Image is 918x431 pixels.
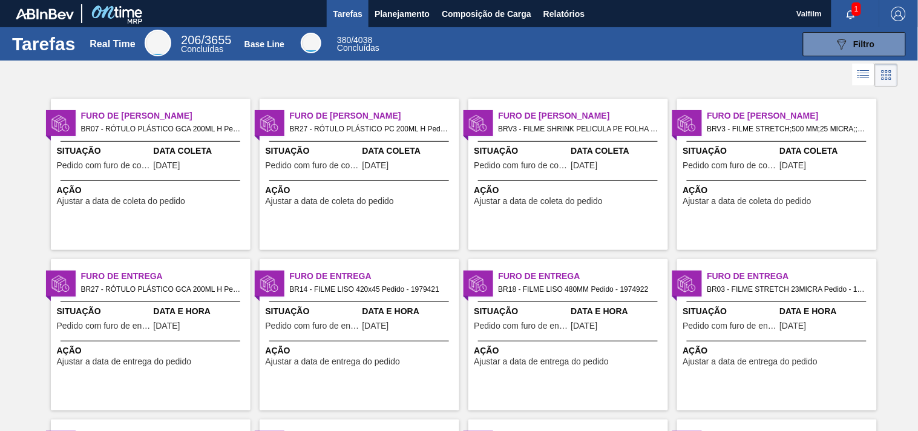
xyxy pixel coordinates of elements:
span: Ação [266,344,456,357]
span: Data e Hora [780,305,874,318]
span: Situação [266,305,359,318]
span: Situação [474,305,568,318]
span: Composição de Carga [442,7,531,21]
span: Ajustar a data de coleta do pedido [683,197,812,206]
span: Situação [683,305,777,318]
span: Data Coleta [571,145,665,157]
span: 01/09/2025 [154,161,180,170]
span: Pedido com furo de coleta [57,161,151,170]
span: BR07 - RÓTULO PLÁSTICO GCA 200ML H Pedido - 1994251 [81,122,241,136]
span: 01/09/2025, [780,321,807,331]
span: Ação [266,184,456,197]
span: Data Coleta [154,145,248,157]
span: Furo de Entrega [81,270,251,283]
span: Ação [57,184,248,197]
button: Filtro [803,32,906,56]
span: Data e Hora [362,305,456,318]
span: BR03 - FILME STRETCH 23MICRA Pedido - 1997784 [707,283,867,296]
span: BR27 - RÓTULO PLÁSTICO PC 200ML H Pedido - 2003557 [290,122,450,136]
span: Situação [266,145,359,157]
span: Ação [683,184,874,197]
div: Visão em Cards [875,64,898,87]
span: BR14 - FILME LISO 420x45 Pedido - 1979421 [290,283,450,296]
span: Furo de Coleta [290,110,459,122]
span: Pedido com furo de coleta [474,161,568,170]
h1: Tarefas [12,37,76,51]
span: Pedido com furo de entrega [474,321,568,331]
span: Ajustar a data de entrega do pedido [683,357,818,366]
img: status [469,114,487,133]
span: Ajustar a data de entrega do pedido [474,357,609,366]
span: Ação [683,344,874,357]
span: Ajustar a data de coleta do pedido [266,197,395,206]
span: 31/08/2025, [154,321,180,331]
span: Pedido com furo de coleta [266,161,359,170]
span: Ação [474,184,665,197]
span: Planejamento [375,7,430,21]
span: Pedido com furo de entrega [266,321,359,331]
span: 02/09/2025 [780,161,807,170]
span: Furo de Coleta [499,110,668,122]
span: Relatórios [543,7,585,21]
span: Ajustar a data de coleta do pedido [57,197,186,206]
span: Data e Hora [154,305,248,318]
span: Furo de Coleta [707,110,877,122]
span: 206 [181,33,201,47]
span: Furo de Entrega [290,270,459,283]
div: Real Time [181,35,231,53]
span: Situação [57,305,151,318]
div: Base Line [337,36,379,52]
img: TNhmsLtSVTkK8tSr43FrP2fwEKptu5GPRR3wAAAABJRU5ErkJggg== [16,8,74,19]
span: BRV3 - FILME STRETCH;500 MM;25 MICRA;;FILMESTRE Pedido - 1998298 [707,122,867,136]
img: status [51,275,70,293]
span: Pedido com furo de entrega [683,321,777,331]
span: Situação [57,145,151,157]
span: 02/09/2025 [571,161,598,170]
img: status [260,114,278,133]
span: Pedido com furo de entrega [57,321,151,331]
span: Data Coleta [362,145,456,157]
span: 380 [337,35,351,45]
div: Real Time [145,30,171,56]
span: Data e Hora [571,305,665,318]
img: status [678,114,696,133]
span: BR27 - RÓTULO PLÁSTICO GCA 200ML H Pedido - 1996888 [81,283,241,296]
span: Ação [474,344,665,357]
span: Data Coleta [780,145,874,157]
span: Situação [683,145,777,157]
span: 31/08/2025 [362,161,389,170]
button: Notificações [831,5,870,22]
span: BRV3 - FILME SHRINK PELICULA PE FOLHA LARG 240 Pedido - 2012986 [499,122,658,136]
span: BR18 - FILME LISO 480MM Pedido - 1974922 [499,283,658,296]
span: Ajustar a data de coleta do pedido [474,197,603,206]
span: / 4038 [337,35,372,45]
span: Tarefas [333,7,362,21]
img: Logout [891,7,906,21]
span: Ajustar a data de entrega do pedido [57,357,192,366]
span: Situação [474,145,568,157]
span: Pedido com furo de coleta [683,161,777,170]
span: 1 [852,2,861,16]
div: Real Time [90,39,135,50]
span: Concluídas [337,43,379,53]
span: Furo de Coleta [81,110,251,122]
img: status [469,275,487,293]
div: Base Line [244,39,284,49]
span: Filtro [854,39,875,49]
div: Base Line [301,33,321,53]
span: Furo de Entrega [707,270,877,283]
img: status [260,275,278,293]
div: Visão em Lista [853,64,875,87]
span: Ajustar a data de entrega do pedido [266,357,401,366]
span: / 3655 [181,33,231,47]
span: 29/08/2025, [362,321,389,331]
span: 01/09/2025, [571,321,598,331]
span: Ação [57,344,248,357]
span: Concluídas [181,44,223,54]
img: status [678,275,696,293]
img: status [51,114,70,133]
span: Furo de Entrega [499,270,668,283]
